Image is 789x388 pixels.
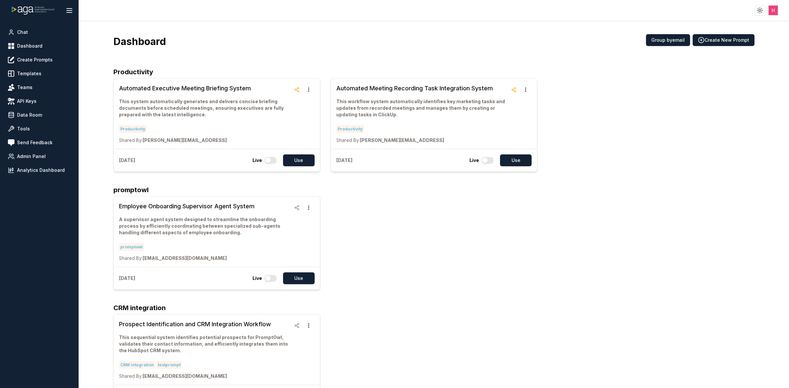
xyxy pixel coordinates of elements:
button: Use [283,272,315,284]
p: [PERSON_NAME][EMAIL_ADDRESS] [336,137,508,144]
a: Teams [5,81,73,93]
p: [EMAIL_ADDRESS][DOMAIN_NAME] [119,255,291,262]
a: Tools [5,123,73,135]
p: Live [469,157,479,164]
span: Data Room [17,112,42,118]
a: Data Room [5,109,73,121]
span: Send Feedback [17,139,53,146]
h2: Productivity [113,67,754,77]
a: Use [279,272,315,284]
a: API Keys [5,95,73,107]
img: feedback [8,139,14,146]
a: Dashboard [5,40,73,52]
a: Use [496,154,532,166]
span: Analytics Dashboard [17,167,65,173]
span: testprompt [156,361,182,369]
img: ACg8ocJJXoBNX9W-FjmgwSseULRJykJmqCZYzqgfQpEi3YodQgNtRg=s96-c [769,6,778,15]
p: Live [252,275,262,282]
span: Shared By: [336,137,360,143]
span: CRM integration [119,361,155,369]
p: [DATE] [119,157,135,164]
span: Shared By: [119,137,143,143]
span: Create Prompts [17,57,53,63]
a: Admin Panel [5,150,73,162]
span: promptowl [119,243,144,251]
h3: Employee Onboarding Supervisor Agent System [119,202,291,211]
h3: Automated Executive Meeting Briefing System [119,84,291,93]
h3: Prospect Identification and CRM Integration Workflow [119,320,291,329]
p: [EMAIL_ADDRESS][DOMAIN_NAME] [119,373,291,379]
span: Shared By: [119,255,143,261]
h3: Dashboard [113,35,166,47]
span: Teams [17,84,33,91]
a: Employee Onboarding Supervisor Agent SystemA supervisor agent system designed to streamline the o... [119,202,291,262]
a: Send Feedback [5,137,73,148]
h3: Automated Meeting Recording Task Integration System [336,84,508,93]
h2: CRM integration [113,303,754,313]
a: Create Prompts [5,54,73,66]
h2: promptowl [113,185,754,195]
button: Use [283,154,315,166]
p: This workflow system automatically identifies key marketing tasks and updates from recorded meeti... [336,98,508,118]
button: Create New Prompt [693,34,754,46]
a: Automated Meeting Recording Task Integration SystemThis workflow system automatically identifies ... [336,84,508,144]
span: Admin Panel [17,153,46,160]
p: [DATE] [119,275,135,282]
span: Templates [17,70,41,77]
span: API Keys [17,98,36,104]
a: Analytics Dashboard [5,164,73,176]
p: [DATE] [336,157,352,164]
span: Chat [17,29,28,35]
button: Group byemail [646,34,690,46]
span: Dashboard [17,43,42,49]
span: Productivity [336,125,364,133]
p: A supervisor agent system designed to streamline the onboarding process by efficiently coordinati... [119,216,291,236]
span: Shared By: [119,373,143,379]
button: Use [500,154,532,166]
p: This sequential system identifies potential prospects for PromptOwl, validates their contact info... [119,334,291,354]
p: Live [252,157,262,164]
a: Automated Executive Meeting Briefing SystemThis system automatically generates and delivers conci... [119,84,291,144]
p: [PERSON_NAME][EMAIL_ADDRESS] [119,137,291,144]
a: Prospect Identification and CRM Integration WorkflowThis sequential system identifies potential p... [119,320,291,379]
p: This system automatically generates and delivers concise briefing documents before scheduled meet... [119,98,291,118]
a: Use [279,154,315,166]
span: Tools [17,126,30,132]
span: Productivity [119,125,147,133]
a: Chat [5,26,73,38]
a: Templates [5,68,73,80]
